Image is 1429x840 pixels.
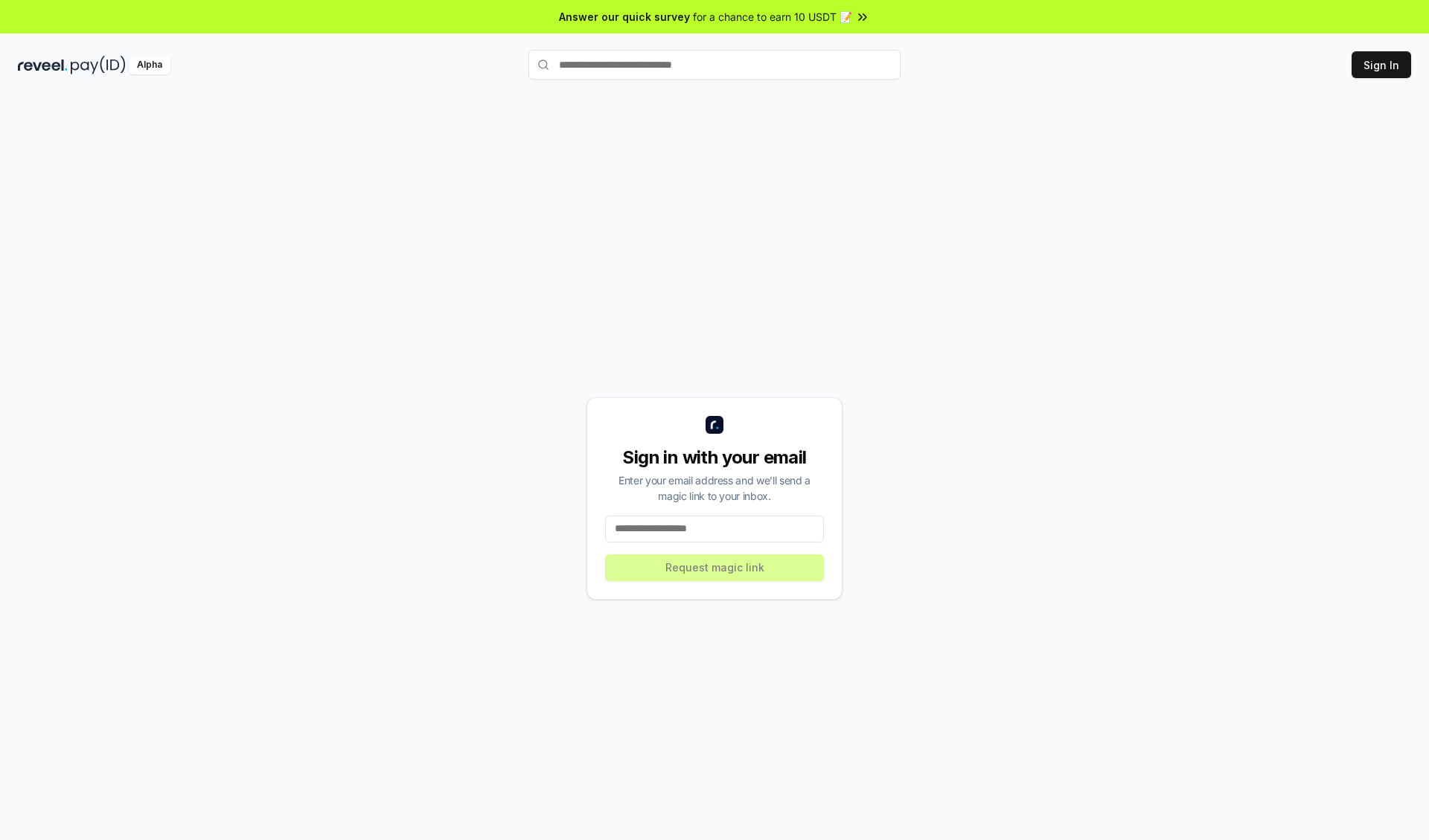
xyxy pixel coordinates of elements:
div: Alpha [129,56,170,74]
img: logo_small [706,416,723,434]
span: for a chance to earn 10 USDT 📝 [693,9,852,25]
button: Sign In [1352,51,1411,78]
img: pay_id [71,56,126,74]
span: Answer our quick survey [559,9,690,25]
div: Enter your email address and we’ll send a magic link to your inbox. [605,472,824,504]
img: reveel_dark [18,56,68,74]
div: Sign in with your email [605,446,824,469]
